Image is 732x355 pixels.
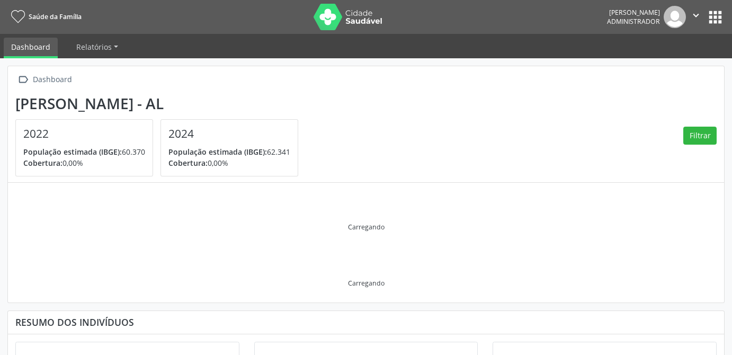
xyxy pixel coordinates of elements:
[607,17,660,26] span: Administrador
[23,147,122,157] span: População estimada (IBGE):
[168,127,290,140] h4: 2024
[348,223,385,232] div: Carregando
[348,279,385,288] div: Carregando
[23,146,145,157] p: 60.370
[15,95,306,112] div: [PERSON_NAME] - AL
[607,8,660,17] div: [PERSON_NAME]
[23,158,63,168] span: Cobertura:
[76,42,112,52] span: Relatórios
[31,72,74,87] div: Dashboard
[706,8,725,26] button: apps
[168,157,290,168] p: 0,00%
[15,72,31,87] i: 
[7,8,82,25] a: Saúde da Família
[683,127,717,145] button: Filtrar
[15,72,74,87] a:  Dashboard
[69,38,126,56] a: Relatórios
[4,38,58,58] a: Dashboard
[690,10,702,21] i: 
[23,127,145,140] h4: 2022
[168,146,290,157] p: 62.341
[168,147,267,157] span: População estimada (IBGE):
[15,316,717,328] div: Resumo dos indivíduos
[664,6,686,28] img: img
[29,12,82,21] span: Saúde da Família
[686,6,706,28] button: 
[23,157,145,168] p: 0,00%
[168,158,208,168] span: Cobertura:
